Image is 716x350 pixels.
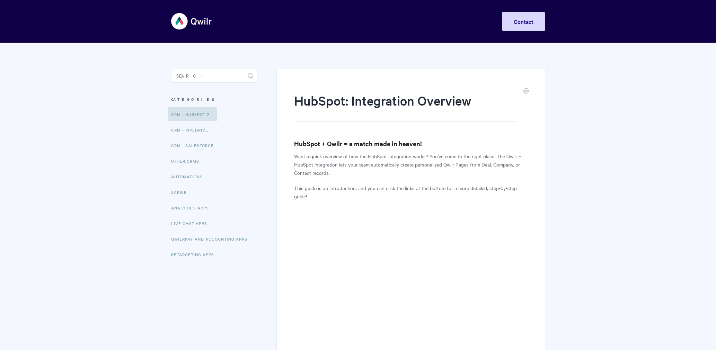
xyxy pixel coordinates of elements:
h1: HubSpot: Integration Overview [294,92,517,122]
a: Other CRMs [171,154,204,168]
a: Zapier [171,185,192,199]
p: This guide is an introduction, and you can click the links at the bottom for a more detailed, ste... [294,184,527,200]
a: Retargeting Apps [171,248,219,261]
a: CRM - Pipedrive [171,123,213,137]
img: Qwilr Help Center [171,8,212,34]
a: QwilrPay and Accounting Apps [171,232,253,246]
iframe: Vimeo video player [294,209,527,340]
p: Want a quick overview of how the HubSpot integration works? You've come to the right place! The Q... [294,152,527,177]
a: Print this Article [523,88,529,95]
a: Live Chat Apps [171,216,212,230]
a: CRM - Salesforce [171,138,219,152]
a: Contact [502,12,545,31]
input: Search [171,69,257,83]
a: Analytics Apps [171,201,214,215]
h3: HubSpot + Qwilr = a match made in heaven! [294,139,527,149]
a: Automations [171,170,208,183]
a: CRM - HubSpot [168,107,217,121]
h3: Categories [171,93,257,106]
